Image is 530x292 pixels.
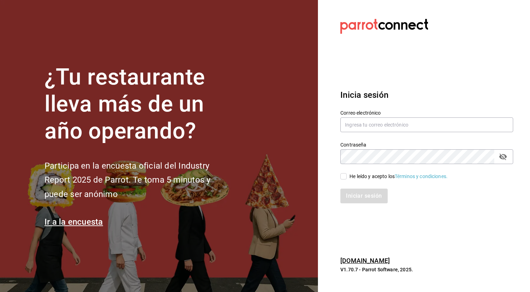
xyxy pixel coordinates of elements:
[340,142,513,147] label: Contraseña
[45,159,234,202] h2: Participa en la encuesta oficial del Industry Report 2025 de Parrot. Te toma 5 minutos y puede se...
[340,117,513,132] input: Ingresa tu correo electrónico
[497,151,509,163] button: passwordField
[45,217,103,227] a: Ir a la encuesta
[340,110,513,115] label: Correo electrónico
[349,173,448,180] div: He leído y acepto los
[340,89,513,101] h3: Inicia sesión
[340,257,390,264] a: [DOMAIN_NAME]
[45,64,234,144] h1: ¿Tu restaurante lleva más de un año operando?
[340,266,513,273] p: V1.70.7 - Parrot Software, 2025.
[395,174,448,179] a: Términos y condiciones.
